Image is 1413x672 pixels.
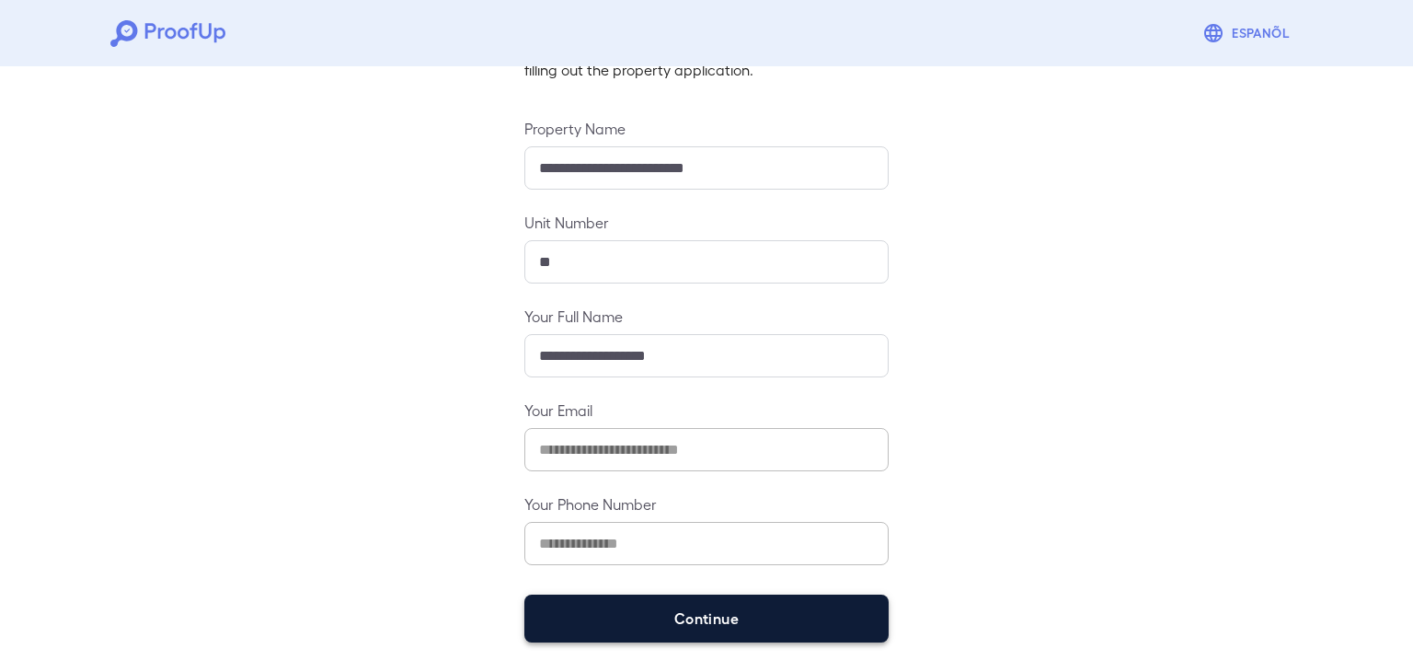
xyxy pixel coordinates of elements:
[524,118,889,139] label: Property Name
[524,400,889,421] label: Your Email
[524,493,889,515] label: Your Phone Number
[524,306,889,327] label: Your Full Name
[524,212,889,233] label: Unit Number
[524,595,889,643] button: Continue
[1195,15,1303,52] button: Espanõl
